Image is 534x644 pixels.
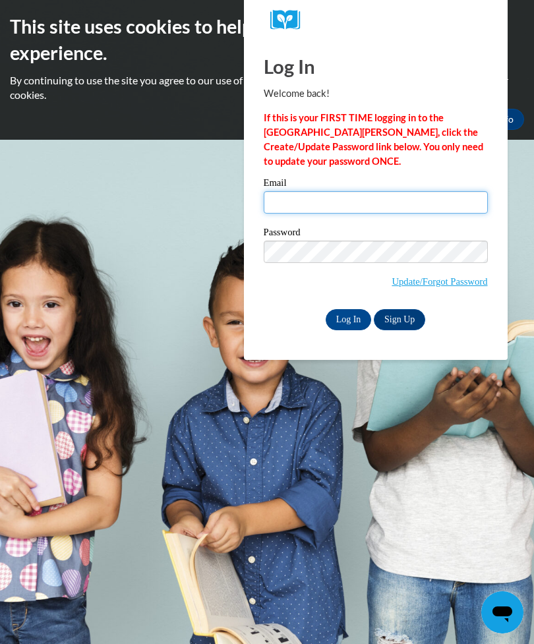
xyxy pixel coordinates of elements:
[264,86,488,101] p: Welcome back!
[10,13,524,67] h2: This site uses cookies to help improve your learning experience.
[270,10,310,30] img: Logo brand
[270,10,481,30] a: COX Campus
[264,227,488,241] label: Password
[264,178,488,191] label: Email
[481,591,523,633] iframe: Button to launch messaging window
[374,309,425,330] a: Sign Up
[10,73,524,102] p: By continuing to use the site you agree to our use of cookies. Use the ‘More info’ button to read...
[264,53,488,80] h1: Log In
[326,309,372,330] input: Log In
[264,112,483,167] strong: If this is your FIRST TIME logging in to the [GEOGRAPHIC_DATA][PERSON_NAME], click the Create/Upd...
[392,276,487,287] a: Update/Forgot Password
